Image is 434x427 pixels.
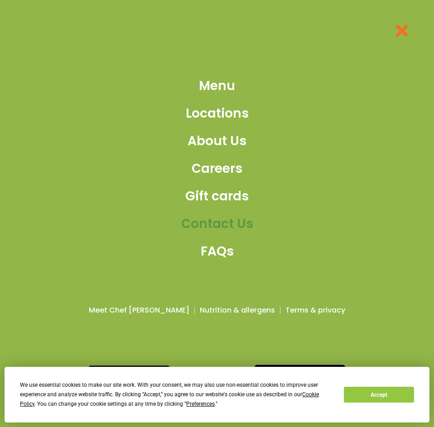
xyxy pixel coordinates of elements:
[20,380,333,409] div: We use essential cookies to make our site work. With your consent, we may also use non-essential ...
[201,242,234,261] span: FAQs
[181,76,253,95] a: Menu
[188,132,246,151] span: About Us
[181,132,253,151] a: About Us
[5,367,429,422] div: Cookie Consent Prompt
[254,364,346,391] img: google_play
[181,214,253,233] a: Contact Us
[192,159,242,178] span: Careers
[285,305,345,316] a: Terms & privacy
[181,242,253,261] a: FAQs
[181,104,253,123] a: Locations
[186,104,249,123] span: Locations
[186,401,215,407] span: Preferences
[181,187,253,206] a: Gift cards
[89,305,189,316] a: Meet Chef [PERSON_NAME]
[200,305,275,316] a: Nutrition & allergens
[344,387,414,403] button: Accept
[88,364,170,391] img: appstore
[185,187,249,206] span: Gift cards
[199,76,235,95] span: Menu
[181,159,253,178] a: Careers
